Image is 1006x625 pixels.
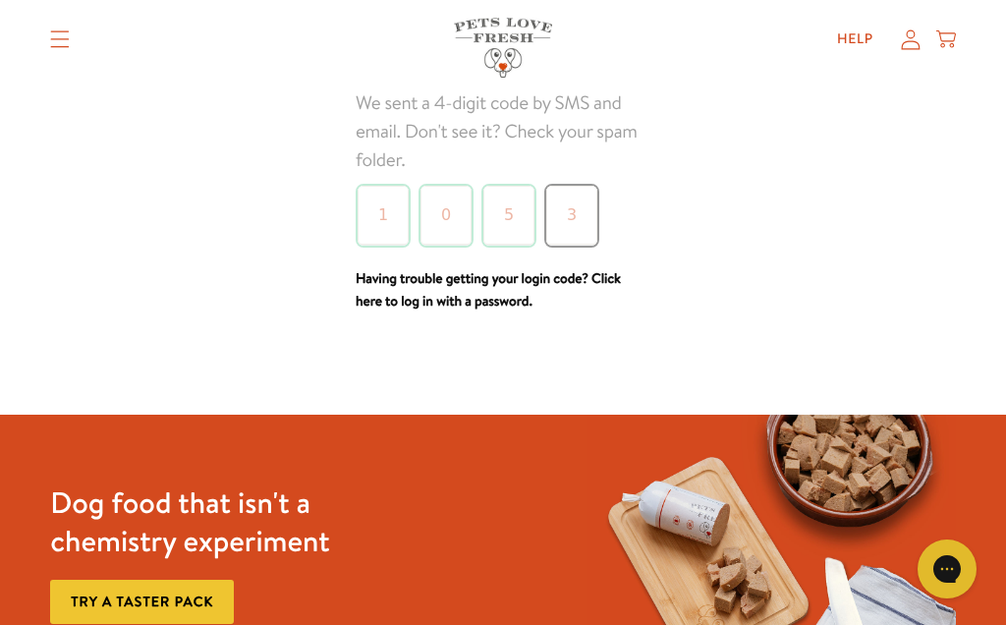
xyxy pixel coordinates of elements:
[50,483,419,560] h3: Dog food that isn't a chemistry experiment
[454,18,552,78] img: Pets Love Fresh
[821,20,889,59] a: Help
[908,533,986,605] iframe: Gorgias live chat messenger
[356,268,621,312] a: Having trouble getting your login code? Click here to log in with a password.
[50,580,234,624] a: Try a taster pack
[34,15,85,64] summary: Translation missing: en.sections.header.menu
